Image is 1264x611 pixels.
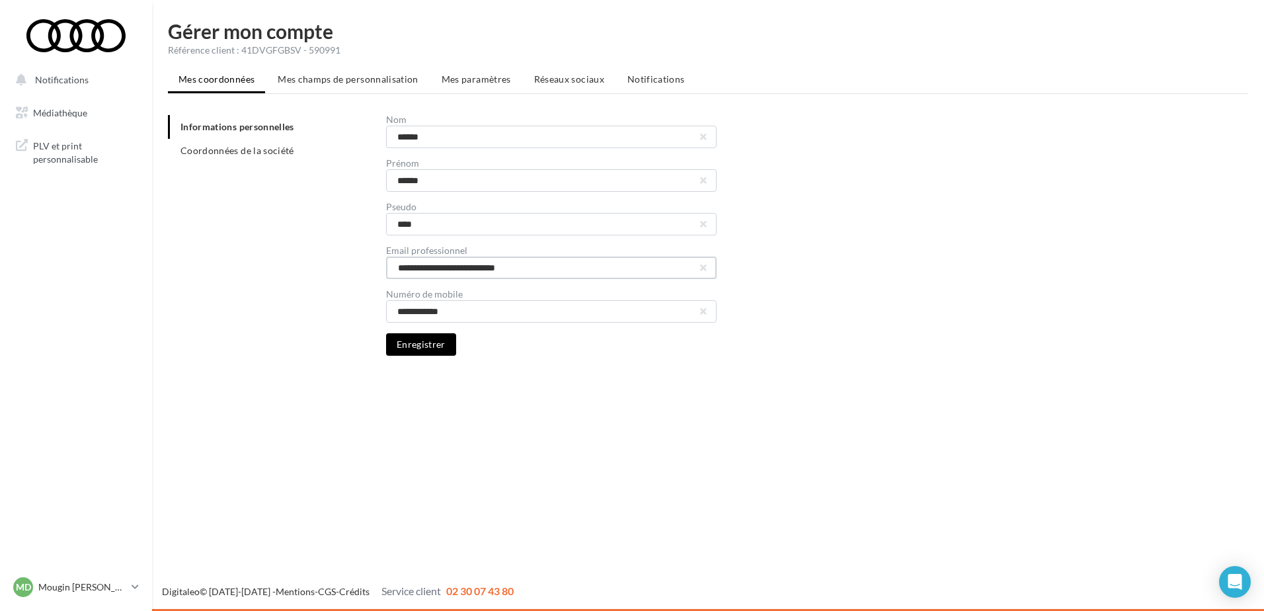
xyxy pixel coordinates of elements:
[276,586,315,597] a: Mentions
[16,581,31,594] span: MD
[381,585,441,597] span: Service client
[339,586,370,597] a: Crédits
[386,246,717,255] div: Email professionnel
[627,73,685,85] span: Notifications
[33,137,136,165] span: PLV et print personnalisable
[8,66,139,94] button: Notifications
[386,159,717,168] div: Prénom
[33,107,87,118] span: Médiathèque
[386,115,717,124] div: Nom
[38,581,126,594] p: Mougin [PERSON_NAME]
[446,585,514,597] span: 02 30 07 43 80
[162,586,514,597] span: © [DATE]-[DATE] - - -
[8,132,144,171] a: PLV et print personnalisable
[318,586,336,597] a: CGS
[168,44,1248,57] div: Référence client : 41DVGFGBSV - 590991
[162,586,200,597] a: Digitaleo
[278,73,418,85] span: Mes champs de personnalisation
[8,99,144,127] a: Médiathèque
[386,202,717,212] div: Pseudo
[168,21,1248,41] h1: Gérer mon compte
[1219,566,1251,598] div: Open Intercom Messenger
[180,145,294,156] span: Coordonnées de la société
[11,575,141,600] a: MD Mougin [PERSON_NAME]
[386,333,456,356] button: Enregistrer
[442,73,511,85] span: Mes paramètres
[534,73,604,85] span: Réseaux sociaux
[35,74,89,85] span: Notifications
[386,290,717,299] div: Numéro de mobile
